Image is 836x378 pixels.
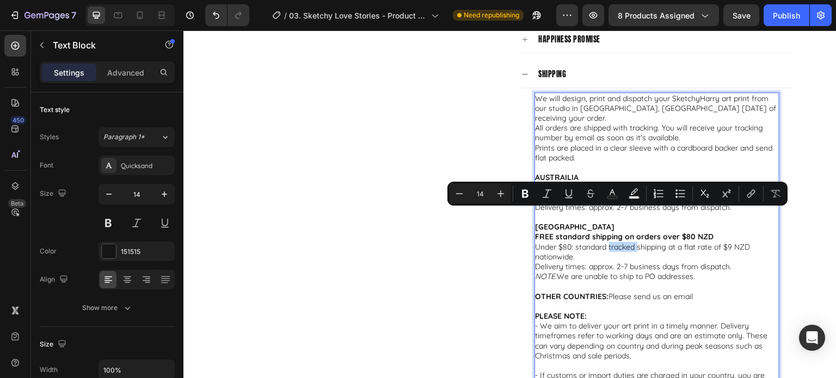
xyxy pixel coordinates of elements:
button: Save [723,4,759,26]
p: We are unable to ship to PO addresses. [352,241,595,251]
p: All orders are shipped with tracking. You will receive your tracking number by email as soon as i... [352,92,595,112]
button: 8 products assigned [608,4,719,26]
div: Color [40,246,57,256]
div: Quicksand [121,161,172,171]
p: 7 [71,9,76,22]
p: Text Block [53,39,145,52]
p: - If customs or import duties are charged in your country, you are liable for these charges. [352,340,595,360]
p: shipping [355,37,383,51]
div: Beta [8,199,26,208]
strong: AUSTRAILIA [352,142,396,152]
button: Publish [764,4,809,26]
div: Font [40,160,53,170]
strong: FREE standard shipping on orders over $80 NZD [352,201,531,211]
p: Delivery times: approx. 2-7 business days from dispatch. [352,231,595,241]
p: Settings [54,67,84,78]
div: Text style [40,105,70,115]
strong: OTHER COUNTRIES: [352,261,426,271]
span: 8 products assigned [618,10,694,21]
button: Paragraph 1* [99,127,175,147]
button: Show more [40,298,175,318]
div: Styles [40,132,59,142]
p: Under $80: standard tracked shipping at a flat rate of $9 NZD nationwide. [352,212,595,231]
strong: PLEASE NOTE: [352,281,404,290]
button: 7 [4,4,81,26]
p: We will design, print and dispatch your SketchyHarry art print from our studio in [GEOGRAPHIC_DAT... [352,63,595,93]
div: 450 [10,116,26,125]
div: Width [40,365,58,375]
p: Advanced [107,67,144,78]
i: NOTE: [352,241,374,251]
span: Need republishing [464,10,519,20]
div: Size [40,337,69,352]
div: Show more [82,302,133,313]
div: Size [40,187,69,201]
span: Save [733,11,751,20]
p: - We aim to deliver your art print in a timely manner. Delivery timeframes refer to working days ... [352,290,595,330]
strong: FREE standard shipping on orders over $80 AUD [352,152,531,162]
div: Align [40,272,70,287]
p: Prints are placed in a clear sleeve with a cardboard backer and send flat packed. [352,113,595,132]
div: Editor contextual toolbar [447,182,788,206]
div: 151515 [121,247,172,257]
strong: [GEOGRAPHIC_DATA] [352,191,432,201]
p: Delivery times: approx. 2-7 business days from dispatch. [352,172,595,182]
div: Open Intercom Messenger [799,325,825,351]
p: Please send us an email [352,261,595,271]
p: happiness promise [355,2,417,16]
p: Under $80: standard shipping at a flat rate of $9 AUD nationwide. [352,162,595,172]
span: / [284,10,287,21]
span: 03. Sketchy Love Stories - Product Page [289,10,427,21]
div: Undo/Redo [205,4,249,26]
div: Publish [773,10,800,21]
span: Paragraph 1* [103,132,145,142]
